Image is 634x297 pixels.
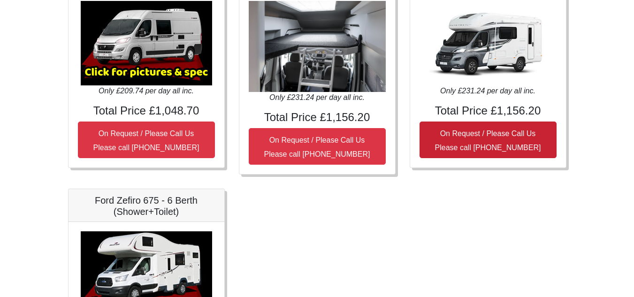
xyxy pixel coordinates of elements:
img: Auto-trail Imala 615 - 4 Berth [422,1,554,85]
img: Auto-Trail Expedition 67 - 4 Berth (Shower+Toilet) [81,1,212,85]
i: Only £231.24 per day all inc. [440,87,535,95]
h5: Ford Zefiro 675 - 6 Berth (Shower+Toilet) [78,195,215,217]
button: On Request / Please Call UsPlease call [PHONE_NUMBER] [420,122,557,158]
small: On Request / Please Call Us Please call [PHONE_NUMBER] [435,129,541,152]
small: On Request / Please Call Us Please call [PHONE_NUMBER] [93,129,199,152]
i: Only £231.24 per day all inc. [269,93,365,101]
i: Only £209.74 per day all inc. [99,87,194,95]
small: On Request / Please Call Us Please call [PHONE_NUMBER] [264,136,370,158]
button: On Request / Please Call UsPlease call [PHONE_NUMBER] [249,128,386,165]
h4: Total Price £1,048.70 [78,104,215,118]
h4: Total Price £1,156.20 [249,111,386,124]
img: VW Grand California 4 Berth [249,1,386,92]
button: On Request / Please Call UsPlease call [PHONE_NUMBER] [78,122,215,158]
h4: Total Price £1,156.20 [420,104,557,118]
